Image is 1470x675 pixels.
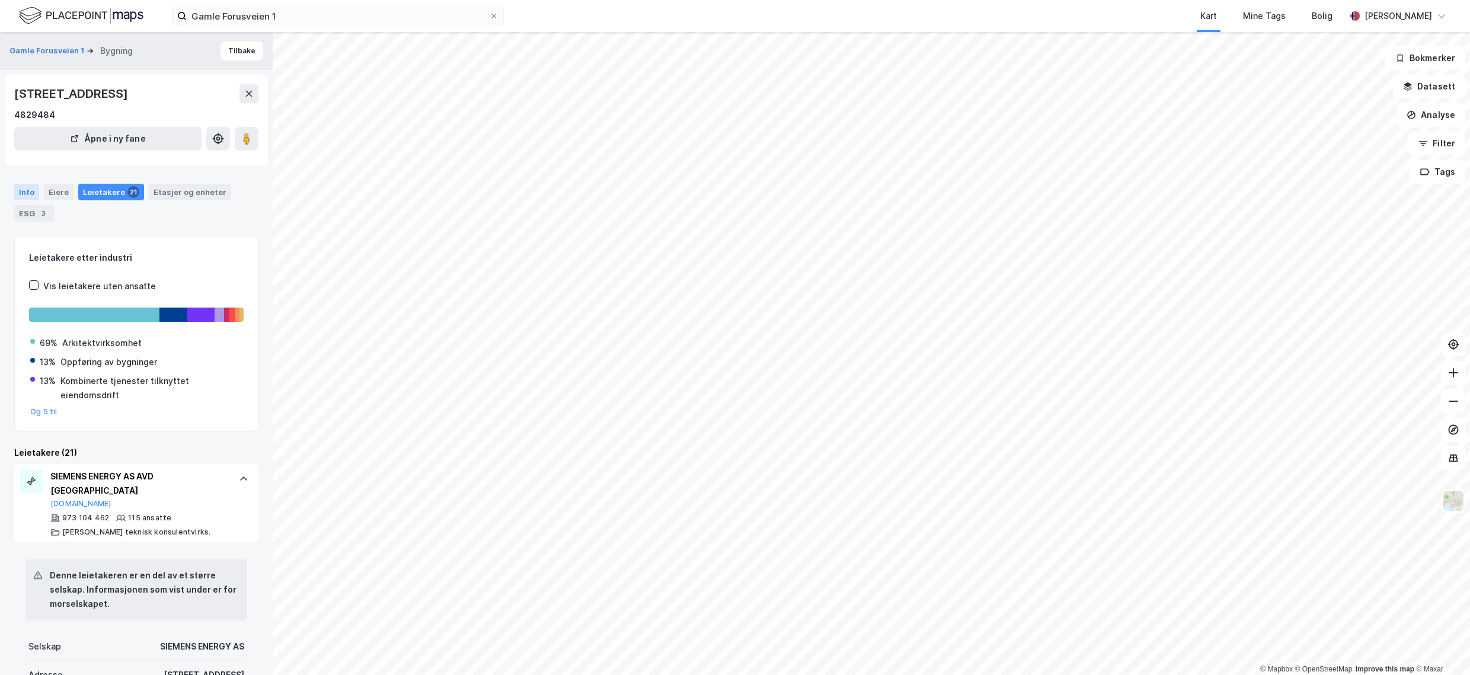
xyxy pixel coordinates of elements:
[160,639,244,654] div: SIEMENS ENERGY AS
[14,184,39,200] div: Info
[19,5,143,26] img: logo.f888ab2527a4732fd821a326f86c7f29.svg
[1312,9,1332,23] div: Bolig
[43,279,156,293] div: Vis leietakere uten ansatte
[14,108,55,122] div: 4829484
[40,355,56,369] div: 13%
[14,84,130,103] div: [STREET_ADDRESS]
[14,127,202,151] button: Åpne i ny fane
[14,446,258,460] div: Leietakere (21)
[50,499,111,508] button: [DOMAIN_NAME]
[30,407,57,417] button: Og 5 til
[50,469,227,498] div: SIEMENS ENERGY AS AVD [GEOGRAPHIC_DATA]
[60,374,242,402] div: Kombinerte tjenester tilknyttet eiendomsdrift
[1356,665,1414,673] a: Improve this map
[1243,9,1286,23] div: Mine Tags
[14,205,54,222] div: ESG
[9,45,87,57] button: Gamle Forusveien 1
[1411,618,1470,675] iframe: Chat Widget
[187,7,489,25] input: Søk på adresse, matrikkel, gårdeiere, leietakere eller personer
[220,41,263,60] button: Tilbake
[1442,490,1465,512] img: Z
[40,374,56,388] div: 13%
[62,527,210,537] div: [PERSON_NAME] teknisk konsulentvirks.
[1364,9,1432,23] div: [PERSON_NAME]
[1385,46,1465,70] button: Bokmerker
[78,184,144,200] div: Leietakere
[1260,665,1293,673] a: Mapbox
[50,568,237,611] div: Denne leietakeren er en del av et større selskap. Informasjonen som vist under er for morselskapet.
[40,336,57,350] div: 69%
[37,207,49,219] div: 3
[29,251,244,265] div: Leietakere etter industri
[1393,75,1465,98] button: Datasett
[28,639,61,654] div: Selskap
[128,513,171,523] div: 115 ansatte
[154,187,226,197] div: Etasjer og enheter
[62,513,109,523] div: 973 104 462
[1396,103,1465,127] button: Analyse
[100,44,133,58] div: Bygning
[1410,160,1465,184] button: Tags
[1408,132,1465,155] button: Filter
[1295,665,1353,673] a: OpenStreetMap
[44,184,73,200] div: Eiere
[62,336,142,350] div: Arkitektvirksomhet
[60,355,157,369] div: Oppføring av bygninger
[127,186,139,198] div: 21
[1411,618,1470,675] div: Kontrollprogram for chat
[1200,9,1217,23] div: Kart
